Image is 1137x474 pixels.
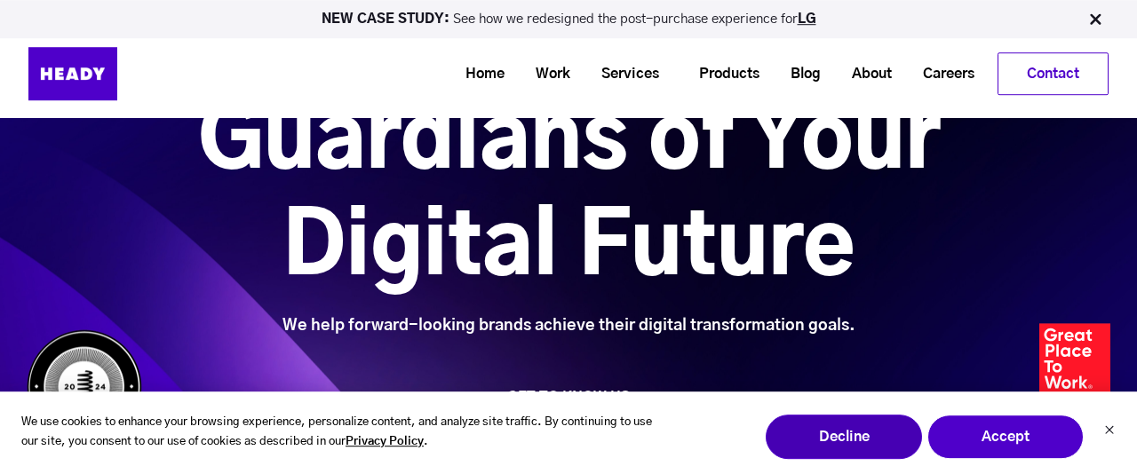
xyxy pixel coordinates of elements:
a: Products [677,58,768,91]
a: Privacy Policy [346,432,424,453]
a: GET TO KNOW US [18,388,1119,431]
div: We help forward-looking brands achieve their digital transformation goals. [99,316,1039,336]
p: See how we redesigned the post-purchase experience for [8,12,1129,26]
img: Close Bar [1086,11,1104,28]
button: Accept [927,415,1084,459]
button: Decline [766,415,922,459]
a: About [830,58,901,91]
div: Navigation Menu [162,52,1109,95]
a: Careers [901,58,983,91]
a: Work [513,58,579,91]
img: Heady_2023_Certification_Badge [1039,323,1110,444]
a: Contact [998,53,1108,94]
a: Blog [768,58,830,91]
button: Dismiss cookie banner [1104,423,1115,441]
a: Services [579,58,668,91]
img: Heady_Logo_Web-01 (1) [28,47,117,100]
h1: Guardians of Your Digital Future [99,89,1039,302]
strong: NEW CASE STUDY: [322,12,453,26]
a: Home [443,58,513,91]
p: We use cookies to enhance your browsing experience, personalize content, and analyze site traffic... [21,413,661,454]
img: Heady_WebbyAward_Winner-4 [27,329,142,444]
a: LG [798,12,816,26]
